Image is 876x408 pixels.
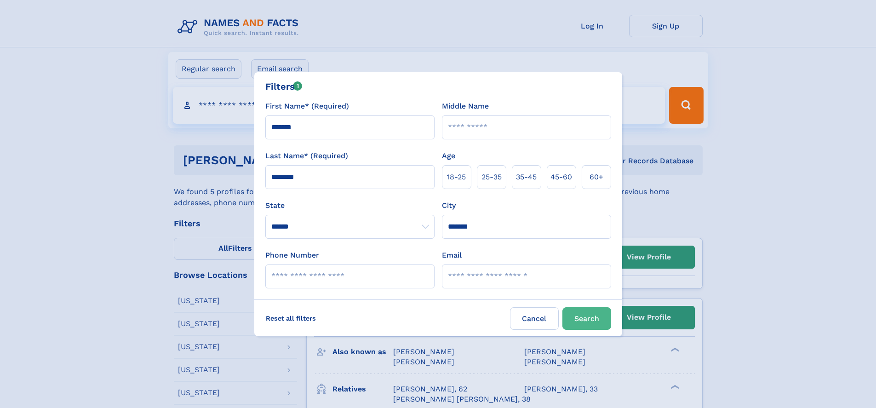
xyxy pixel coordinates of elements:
span: 60+ [590,172,603,183]
span: 45‑60 [550,172,572,183]
label: Middle Name [442,101,489,112]
label: Reset all filters [260,307,322,329]
label: Age [442,150,455,161]
label: First Name* (Required) [265,101,349,112]
span: 35‑45 [516,172,537,183]
label: Cancel [510,307,559,330]
button: Search [562,307,611,330]
span: 25‑35 [481,172,502,183]
span: 18‑25 [447,172,466,183]
div: Filters [265,80,303,93]
label: State [265,200,435,211]
label: Phone Number [265,250,319,261]
label: Email [442,250,462,261]
label: City [442,200,456,211]
label: Last Name* (Required) [265,150,348,161]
